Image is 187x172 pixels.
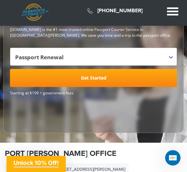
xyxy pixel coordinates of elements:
iframe: Customer reviews powered by Trustpilot [10,99,58,131]
span: Starting at $199 + government fees [10,90,177,96]
a: Get Started [10,69,177,87]
span: Unlock 10% Off! [14,159,59,166]
iframe: Intercom live chat [165,150,181,166]
h1: PORT [PERSON_NAME] OFFICE [5,149,182,158]
p: [DOMAIN_NAME] is the #1 most trusted online Passport Courier Service in [GEOGRAPHIC_DATA][PERSON_... [10,27,177,38]
span: [STREET_ADDRESS][PERSON_NAME] [46,167,125,172]
a: [PHONE_NUMBER] [97,8,143,14]
span: Passport Renewal [15,50,170,68]
div: Unlock 10% Off! [6,156,66,172]
a: Passports & [DOMAIN_NAME] [21,4,49,24]
span: Passport Renewal [10,48,177,66]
